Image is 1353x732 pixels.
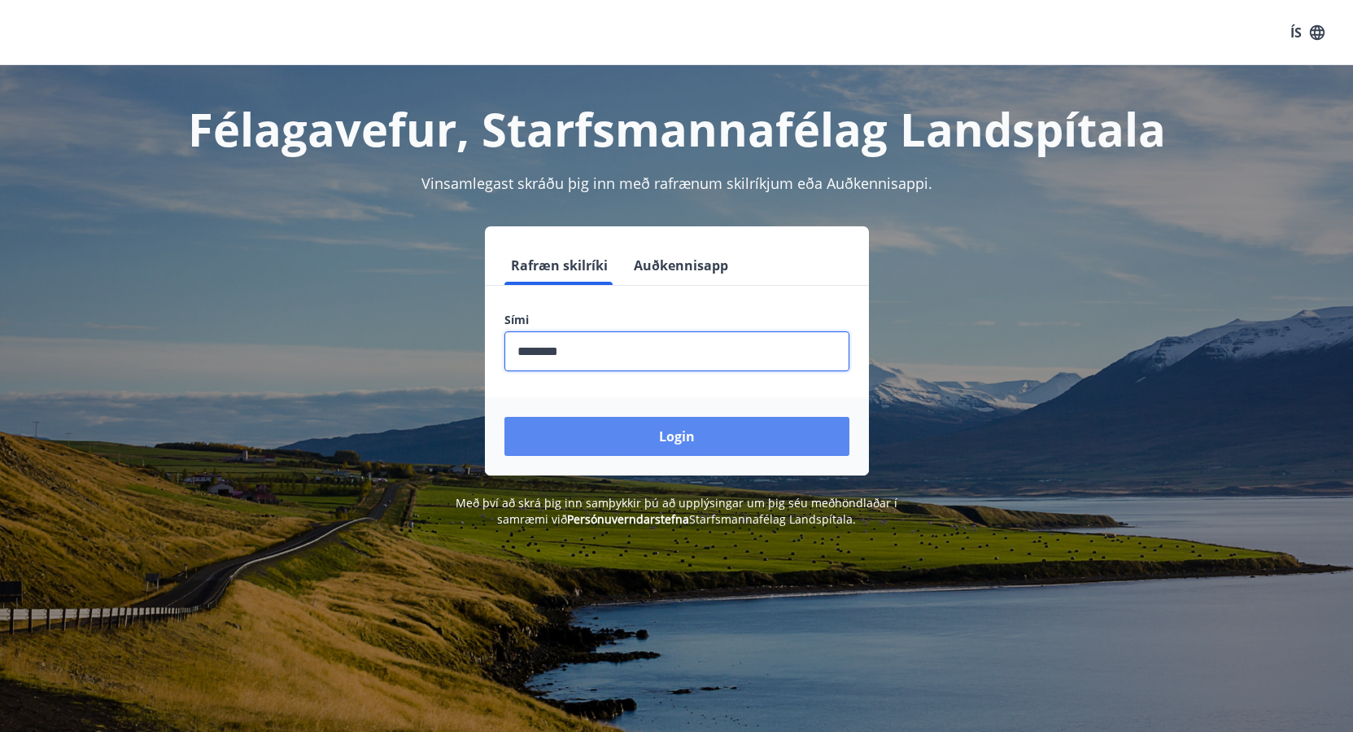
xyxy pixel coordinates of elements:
h1: Félagavefur, Starfsmannafélag Landspítala [111,98,1243,160]
span: Vinsamlegast skráðu þig inn með rafrænum skilríkjum eða Auðkennisappi. [421,173,932,193]
button: Rafræn skilríki [504,246,614,285]
a: Persónuverndarstefna [567,511,689,527]
button: Login [504,417,849,456]
span: Með því að skrá þig inn samþykkir þú að upplýsingar um þig séu meðhöndlaðar í samræmi við Starfsm... [456,495,897,527]
label: Sími [504,312,849,328]
button: Auðkennisapp [627,246,735,285]
button: ÍS [1281,18,1333,47]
